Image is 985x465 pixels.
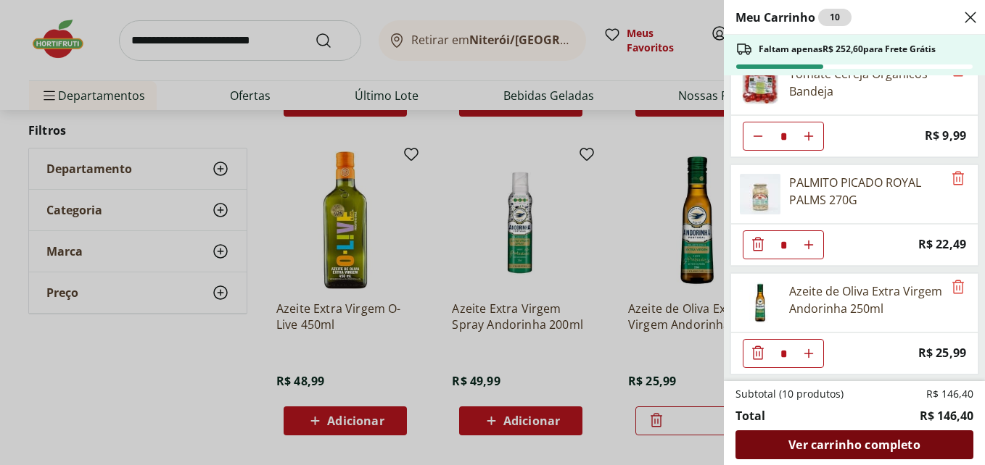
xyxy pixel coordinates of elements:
[735,430,973,459] a: Ver carrinho completo
[918,235,966,254] span: R$ 22,49
[789,174,943,209] div: PALMITO PICADO ROYAL PALMS 270G
[789,282,943,317] div: Azeite de Oliva Extra Virgem Andorinha 250ml
[772,231,794,259] input: Quantidade Atual
[794,230,823,259] button: Aumentar Quantidade
[949,170,967,188] button: Remove
[759,43,936,55] span: Faltam apenas R$ 252,60 para Frete Grátis
[920,407,973,424] span: R$ 146,40
[735,407,765,424] span: Total
[818,9,852,26] div: 10
[949,279,967,296] button: Remove
[789,65,943,100] div: Tomate Cereja Orgânicos Bandeja
[743,230,772,259] button: Diminuir Quantidade
[949,62,967,79] button: Remove
[918,343,966,363] span: R$ 25,99
[743,339,772,368] button: Diminuir Quantidade
[794,339,823,368] button: Aumentar Quantidade
[735,387,844,401] span: Subtotal (10 produtos)
[926,387,973,401] span: R$ 146,40
[740,65,780,106] img: Principal
[743,122,772,151] button: Diminuir Quantidade
[735,9,852,26] h2: Meu Carrinho
[788,439,920,451] span: Ver carrinho completo
[772,340,794,367] input: Quantidade Atual
[794,122,823,151] button: Aumentar Quantidade
[772,122,794,150] input: Quantidade Atual
[925,126,966,146] span: R$ 9,99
